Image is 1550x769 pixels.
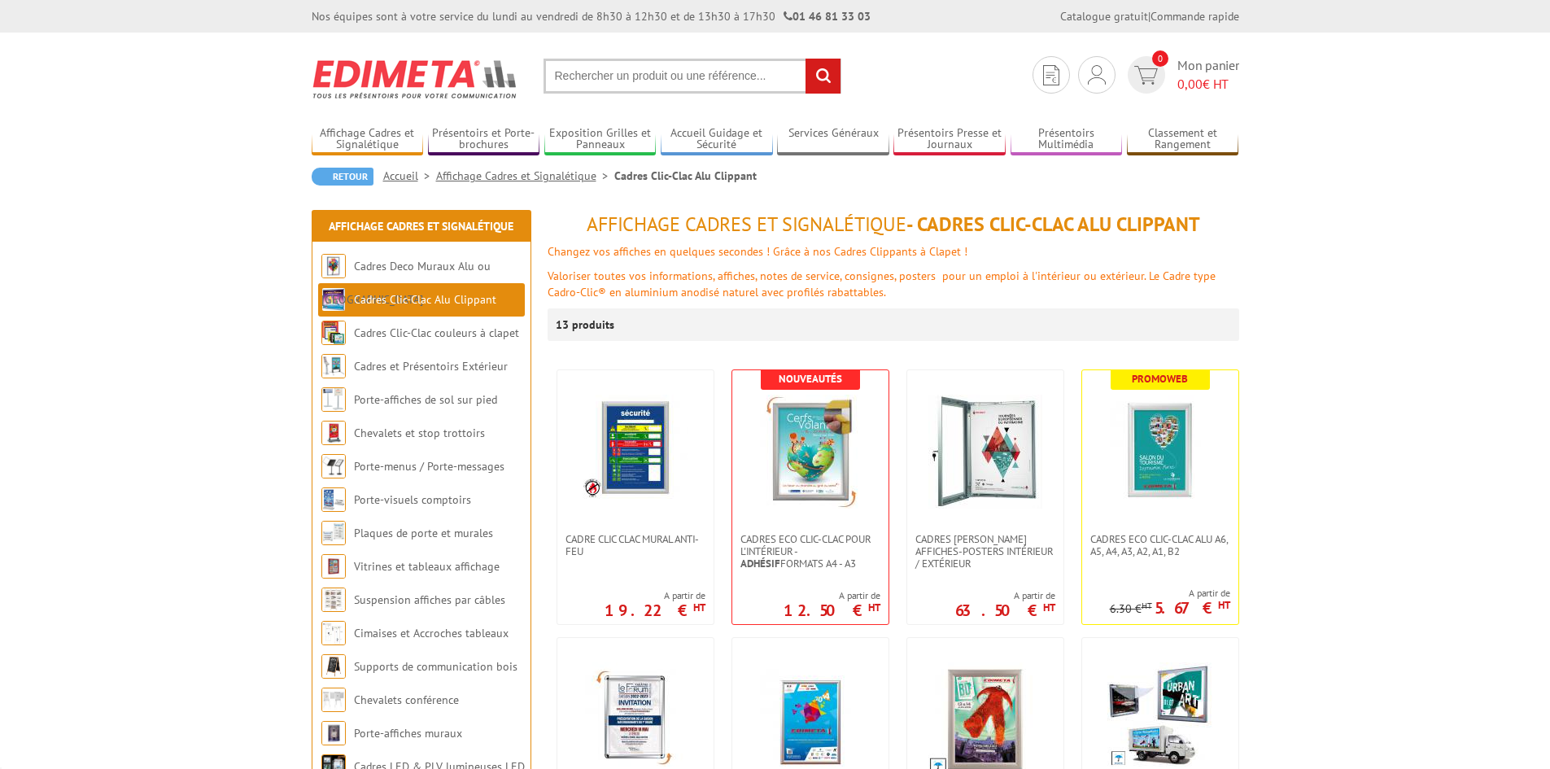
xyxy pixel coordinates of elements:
p: 6.30 € [1110,603,1152,615]
span: A partir de [605,589,705,602]
strong: Adhésif [740,557,780,570]
img: Porte-visuels comptoirs [321,487,346,512]
span: 0 [1152,50,1168,67]
b: Promoweb [1132,372,1188,386]
a: Cadres Clic-Clac Alu Clippant [354,292,496,307]
span: Affichage Cadres et Signalétique [587,212,906,237]
sup: HT [693,601,705,614]
a: Porte-affiches de sol sur pied [354,392,497,407]
a: Porte-visuels comptoirs [354,492,471,507]
p: 63.50 € [955,605,1055,615]
img: Cadres Clic-Clac Étanches Sécurisés du A3 au 120 x 160 cm [1107,662,1213,768]
sup: HT [1142,600,1152,611]
input: rechercher [806,59,840,94]
a: Suspension affiches par câbles [354,592,505,607]
img: Vitrines et tableaux affichage [321,554,346,579]
a: Vitrines et tableaux affichage [354,559,500,574]
span: Cadres Eco Clic-Clac alu A6, A5, A4, A3, A2, A1, B2 [1090,533,1230,557]
img: Edimeta [312,49,519,109]
sup: HT [868,601,880,614]
a: Cadre CLIC CLAC Mural ANTI-FEU [557,533,714,557]
img: Cimaises et Accroches tableaux [321,621,346,645]
a: Cadres Deco Muraux Alu ou [GEOGRAPHIC_DATA] [321,259,491,307]
a: Porte-affiches muraux [354,726,462,741]
span: A partir de [784,589,880,602]
span: Cadres Eco Clic-Clac pour l'intérieur - formats A4 - A3 [740,533,880,570]
img: Cadres vitrines affiches-posters intérieur / extérieur [928,395,1042,509]
a: Affichage Cadres et Signalétique [436,168,614,183]
a: Chevalets et stop trottoirs [354,426,485,440]
a: Affichage Cadres et Signalétique [329,219,513,234]
img: Porte-affiches de sol sur pied [321,387,346,412]
a: Cadres [PERSON_NAME] affiches-posters intérieur / extérieur [907,533,1063,570]
h1: - Cadres Clic-Clac Alu Clippant [548,214,1239,235]
b: Nouveautés [779,372,842,386]
a: Retour [312,168,373,186]
img: Suspension affiches par câbles [321,588,346,612]
p: 19.22 € [605,605,705,615]
a: Affichage Cadres et Signalétique [312,126,424,153]
img: devis rapide [1043,65,1059,85]
img: Chevalets et stop trottoirs [321,421,346,445]
a: Cadres Clic-Clac couleurs à clapet [354,326,519,340]
img: Chevalets conférence [321,688,346,712]
div: | [1060,8,1239,24]
a: Cadres Eco Clic-Clac pour l'intérieur -Adhésifformats A4 - A3 [732,533,889,570]
img: Porte-menus / Porte-messages [321,454,346,478]
img: Cadre CLIC CLAC Mural ANTI-FEU [583,395,688,500]
img: Porte-affiches muraux [321,721,346,745]
img: Plaques de porte et murales [321,521,346,545]
font: Valoriser toutes vos informations, affiches, notes de service, consignes, posters pour un emploi ... [548,269,1216,299]
span: Cadre CLIC CLAC Mural ANTI-FEU [565,533,705,557]
a: Présentoirs Presse et Journaux [893,126,1006,153]
p: 13 produits [556,308,617,341]
span: A partir de [955,589,1055,602]
a: Accueil Guidage et Sécurité [661,126,773,153]
sup: HT [1043,601,1055,614]
strong: 01 46 81 33 03 [784,9,871,24]
a: Cadres Eco Clic-Clac alu A6, A5, A4, A3, A2, A1, B2 [1082,533,1238,557]
span: € HT [1177,75,1239,94]
span: 0,00 [1177,76,1203,92]
sup: HT [1218,598,1230,612]
a: Services Généraux [777,126,889,153]
a: Supports de communication bois [354,659,517,674]
li: Cadres Clic-Clac Alu Clippant [614,168,757,184]
span: Cadres [PERSON_NAME] affiches-posters intérieur / extérieur [915,533,1055,570]
a: Accueil [383,168,436,183]
a: Cadres et Présentoirs Extérieur [354,359,508,374]
img: Supports de communication bois [321,654,346,679]
img: Cadres et Présentoirs Extérieur [321,354,346,378]
img: Cadres Eco Clic-Clac alu A6, A5, A4, A3, A2, A1, B2 [1103,395,1217,509]
p: 5.67 € [1155,603,1230,613]
a: Cimaises et Accroches tableaux [354,626,509,640]
a: Catalogue gratuit [1060,9,1148,24]
span: Mon panier [1177,56,1239,94]
img: Cadres Eco Clic-Clac pour l'intérieur - <strong>Adhésif</strong> formats A4 - A3 [753,395,867,509]
img: devis rapide [1088,65,1106,85]
font: Changez vos affiches en quelques secondes ! Grâce à nos Cadres Clippants à Clapet ! [548,244,967,259]
a: Plaques de porte et murales [354,526,493,540]
a: Porte-menus / Porte-messages [354,459,504,474]
a: Classement et Rangement [1127,126,1239,153]
img: Cadres Deco Muraux Alu ou Bois [321,254,346,278]
a: Commande rapide [1150,9,1239,24]
span: A partir de [1110,587,1230,600]
a: Exposition Grilles et Panneaux [544,126,657,153]
a: Présentoirs et Porte-brochures [428,126,540,153]
p: 12.50 € [784,605,880,615]
input: Rechercher un produit ou une référence... [544,59,841,94]
a: Chevalets conférence [354,693,459,707]
a: devis rapide 0 Mon panier 0,00€ HT [1124,56,1239,94]
div: Nos équipes sont à votre service du lundi au vendredi de 8h30 à 12h30 et de 13h30 à 17h30 [312,8,871,24]
img: Cadres Clic-Clac couleurs à clapet [321,321,346,345]
img: devis rapide [1134,66,1158,85]
a: Présentoirs Multimédia [1011,126,1123,153]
